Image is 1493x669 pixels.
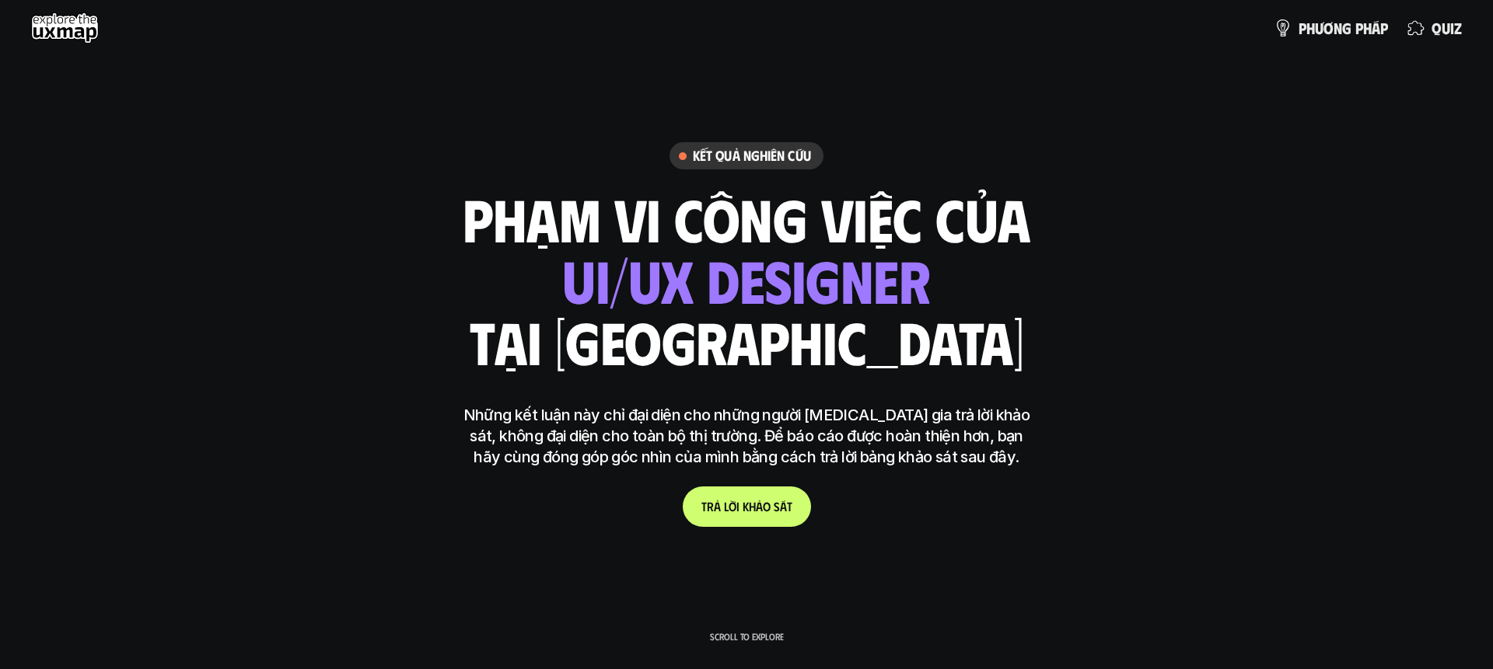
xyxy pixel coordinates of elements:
span: r [707,499,714,514]
p: Những kết luận này chỉ đại diện cho những người [MEDICAL_DATA] gia trả lời khảo sát, không đại di... [455,405,1038,468]
span: p [1299,19,1306,37]
span: ả [714,499,721,514]
span: T [701,499,707,514]
p: Scroll to explore [710,631,784,642]
a: quiz [1407,12,1462,44]
span: i [736,499,740,514]
h1: tại [GEOGRAPHIC_DATA] [470,308,1024,374]
span: q [1432,19,1442,37]
span: á [780,499,787,514]
span: ơ [1323,19,1334,37]
span: k [743,499,749,514]
span: t [787,499,792,514]
span: h [1363,19,1372,37]
span: p [1380,19,1388,37]
span: á [1372,19,1380,37]
h6: Kết quả nghiên cứu [693,147,811,165]
span: u [1442,19,1450,37]
span: g [1342,19,1351,37]
h1: phạm vi công việc của [463,186,1030,251]
a: Trảlờikhảosát [683,486,811,527]
span: i [1450,19,1454,37]
span: ả [756,499,763,514]
span: n [1334,19,1342,37]
span: z [1454,19,1462,37]
span: p [1355,19,1363,37]
span: h [749,499,756,514]
span: o [763,499,771,514]
span: ư [1315,19,1323,37]
span: h [1306,19,1315,37]
span: l [724,499,729,514]
a: phươngpháp [1274,12,1388,44]
span: ờ [729,499,736,514]
span: s [774,499,780,514]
